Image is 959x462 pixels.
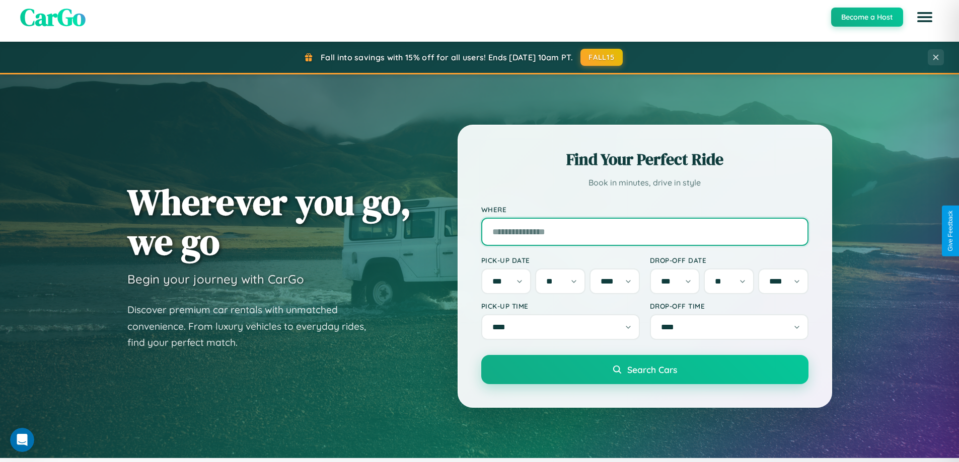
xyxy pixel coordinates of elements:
p: Discover premium car rentals with unmatched convenience. From luxury vehicles to everyday rides, ... [127,302,379,351]
div: Give Feedback [947,211,954,251]
button: Become a Host [831,8,903,27]
p: Book in minutes, drive in style [481,175,808,190]
h3: Begin your journey with CarGo [127,271,304,287]
button: Search Cars [481,355,808,384]
h2: Find Your Perfect Ride [481,148,808,170]
label: Pick-up Date [481,256,640,264]
span: Search Cars [627,364,677,375]
iframe: Intercom live chat [10,428,34,452]
button: Open menu [911,3,939,31]
label: Drop-off Time [650,302,808,310]
h1: Wherever you go, we go [127,182,411,261]
label: Pick-up Time [481,302,640,310]
button: FALL15 [580,49,623,66]
label: Drop-off Date [650,256,808,264]
label: Where [481,205,808,214]
span: CarGo [20,1,86,34]
span: Fall into savings with 15% off for all users! Ends [DATE] 10am PT. [321,52,573,62]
